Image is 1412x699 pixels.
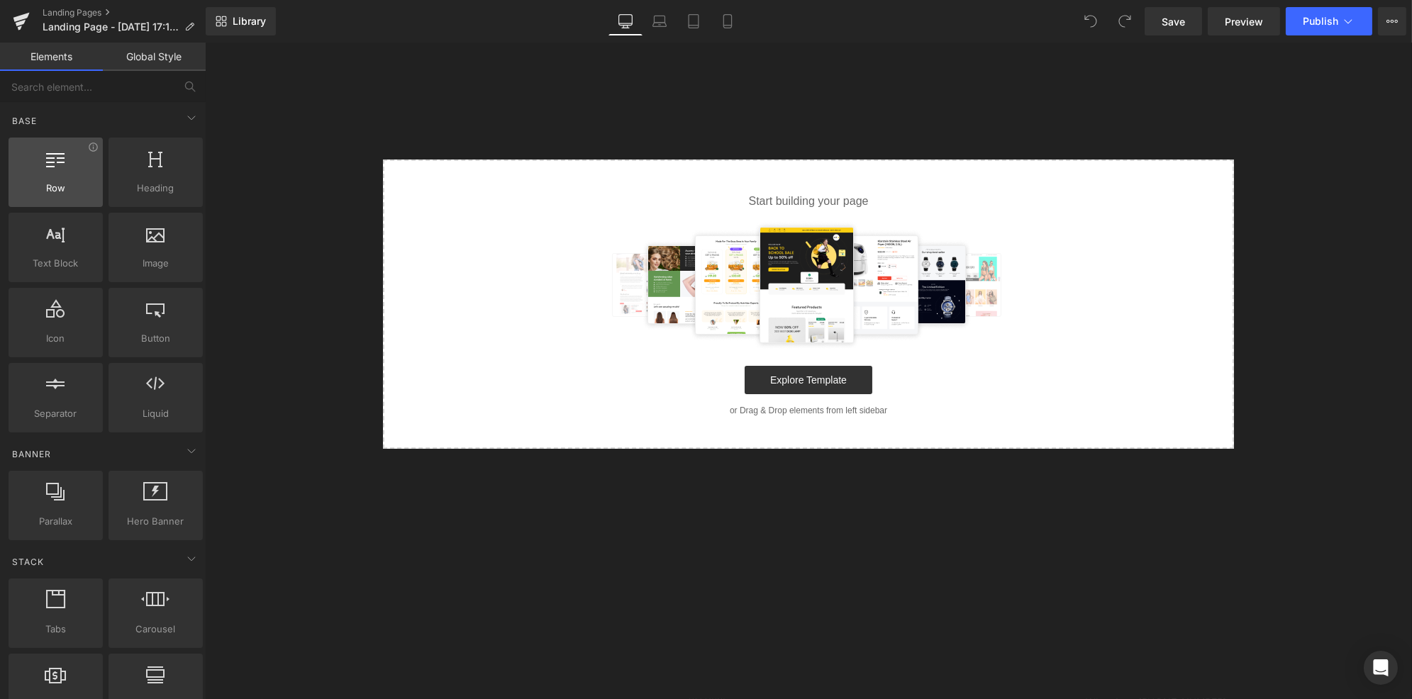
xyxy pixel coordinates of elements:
[113,622,199,637] span: Carousel
[484,523,664,541] h2: Quick Links
[608,7,643,35] a: Desktop
[11,114,38,128] span: Base
[540,323,667,352] a: Explore Template
[43,21,179,33] span: Landing Page - [DATE] 17:13:15
[484,602,664,617] a: Cerca
[484,555,664,570] a: Customer Service
[13,406,99,421] span: Separator
[103,43,206,71] a: Global Style
[1111,7,1139,35] button: Redo
[57,633,266,664] input: Inserisci la tua email
[1378,7,1406,35] button: More
[113,181,199,196] span: Heading
[881,523,1150,541] h2: Contact
[113,514,199,529] span: Hero Banner
[1303,16,1338,27] span: Publish
[1077,7,1105,35] button: Undo
[11,447,52,461] span: Banner
[201,363,1006,373] p: or Drag & Drop elements from left sidebar
[206,7,276,35] a: New Library
[1286,7,1372,35] button: Publish
[233,15,266,28] span: Library
[1225,14,1263,29] span: Preview
[113,331,199,346] span: Button
[881,652,1150,668] p: WhatsApp: [PHONE_NUMBER]
[484,578,664,593] a: Inizia la pratica reso o cambio prodotto
[13,256,99,271] span: Text Block
[1208,7,1280,35] a: Preview
[13,622,99,637] span: Tabs
[201,150,1006,167] p: Start building your page
[1162,14,1185,29] span: Save
[28,600,57,628] img: wa_logo_40x.png
[677,7,711,35] a: Tablet
[88,142,99,152] div: View Information
[484,625,664,640] a: Download App Alienation
[484,649,664,664] a: Account
[711,7,745,35] a: Mobile
[1364,651,1398,685] div: Open Intercom Messenger
[11,555,45,569] span: Stack
[643,7,677,35] a: Laptop
[57,555,266,620] p: Le date dei drop e dei re-stock vengono sempre comunicate prima via email. Iscrivendovi, inoltre,...
[881,620,1150,636] p: Email: [EMAIL_ADDRESS][DOMAIN_NAME]
[57,523,266,541] h2: Newsletter
[13,331,99,346] span: Icon
[13,181,99,196] span: Row
[113,406,199,421] span: Liquid
[881,555,1150,571] p: Alienation LTD
[43,7,206,18] a: Landing Pages
[113,256,199,271] span: Image
[13,514,99,529] span: Parallax
[881,587,1150,603] p: P. IVA: CY10427717Q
